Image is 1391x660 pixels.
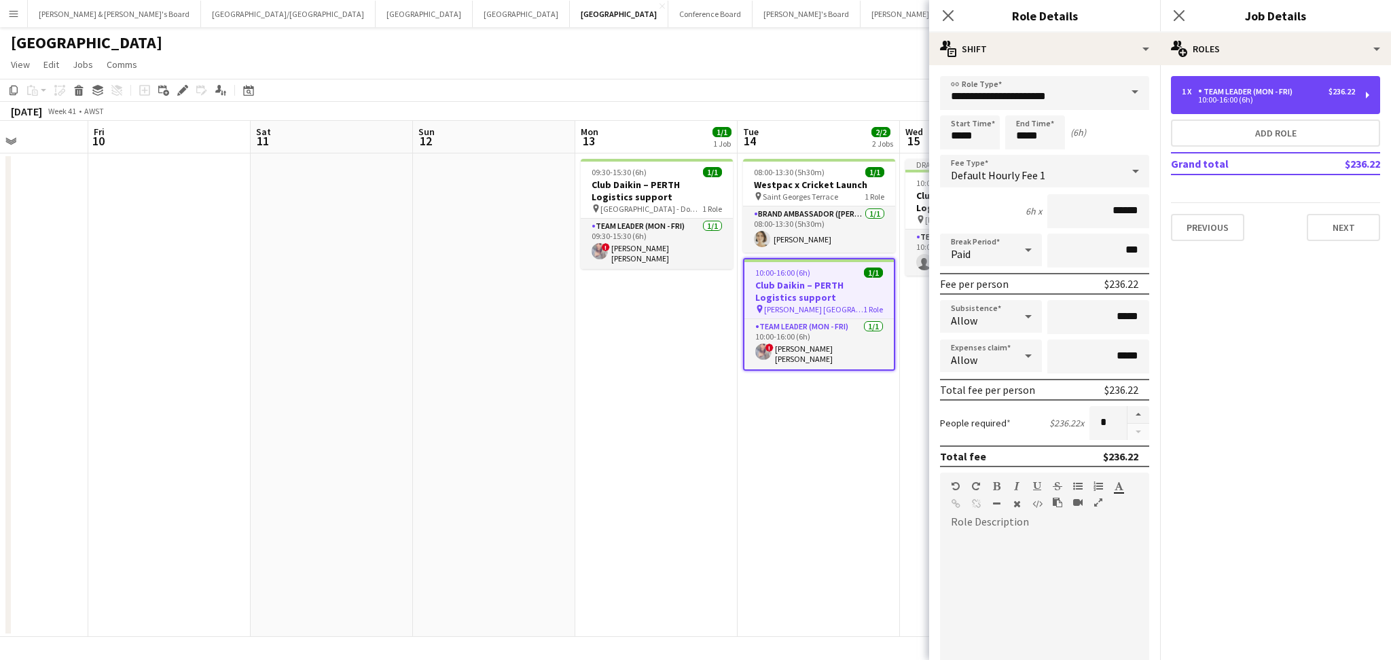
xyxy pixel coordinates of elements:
button: Unordered List [1073,481,1083,492]
button: Increase [1127,406,1149,424]
div: $236.22 [1103,450,1138,463]
h3: Role Details [929,7,1160,24]
div: 10:00-16:00 (6h) [1182,96,1355,103]
button: Horizontal Line [992,498,1001,509]
div: $236.22 [1104,383,1138,397]
td: $236.22 [1300,153,1380,175]
span: Default Hourly Fee 1 [951,168,1045,182]
div: $236.22 [1329,87,1355,96]
button: [GEOGRAPHIC_DATA] [473,1,570,27]
button: Ordered List [1094,481,1103,492]
div: Total fee [940,450,986,463]
span: Allow [951,353,977,367]
div: 6h x [1026,205,1042,217]
button: Clear Formatting [1012,498,1022,509]
button: [GEOGRAPHIC_DATA] [376,1,473,27]
span: Paid [951,247,971,261]
button: [GEOGRAPHIC_DATA] [570,1,668,27]
div: Total fee per person [940,383,1035,397]
button: Paste as plain text [1053,497,1062,508]
button: Redo [971,481,981,492]
button: Previous [1171,214,1244,241]
button: HTML Code [1032,498,1042,509]
button: Insert video [1073,497,1083,508]
button: [GEOGRAPHIC_DATA]/[GEOGRAPHIC_DATA] [201,1,376,27]
div: Team Leader (Mon - Fri) [1198,87,1298,96]
button: [PERSON_NAME]'s Board [753,1,861,27]
button: [PERSON_NAME] & [PERSON_NAME]'s Board [28,1,201,27]
h3: Job Details [1160,7,1391,24]
button: Text Color [1114,481,1123,492]
button: Fullscreen [1094,497,1103,508]
button: Undo [951,481,960,492]
button: Add role [1171,120,1380,147]
button: Conference Board [668,1,753,27]
button: [PERSON_NAME] & [PERSON_NAME]'s Board [861,1,1034,27]
span: Allow [951,314,977,327]
button: Next [1307,214,1380,241]
div: Fee per person [940,277,1009,291]
div: Shift [929,33,1160,65]
div: $236.22 x [1049,417,1084,429]
div: 1 x [1182,87,1198,96]
button: Bold [992,481,1001,492]
button: Underline [1032,481,1042,492]
button: Italic [1012,481,1022,492]
label: People required [940,417,1011,429]
button: Strikethrough [1053,481,1062,492]
td: Grand total [1171,153,1300,175]
div: $236.22 [1104,277,1138,291]
div: Roles [1160,33,1391,65]
div: (6h) [1070,126,1086,139]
